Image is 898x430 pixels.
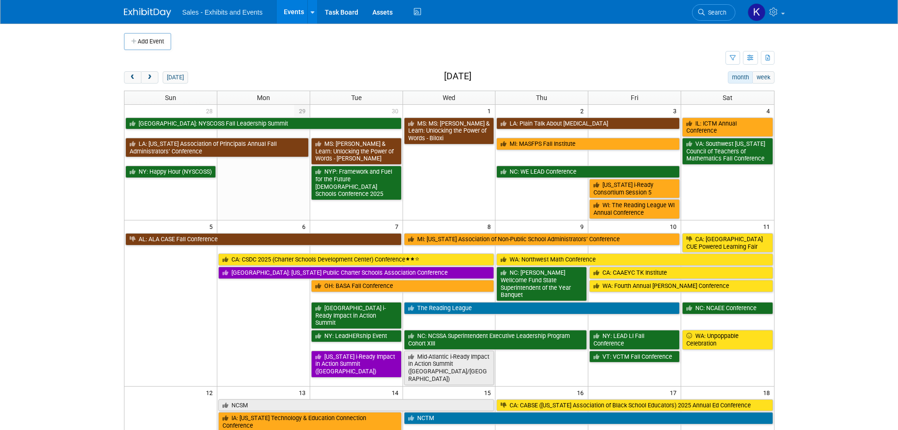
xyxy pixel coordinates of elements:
[682,233,773,253] a: CA: [GEOGRAPHIC_DATA] CUE Powered Learning Fair
[404,330,587,349] a: NC: NCSSA Superintendent Executive Leadership Program Cohort XIII
[394,220,403,232] span: 7
[125,118,402,130] a: [GEOGRAPHIC_DATA]: NYSCOSS Fall Leadership Summit
[165,94,176,101] span: Sun
[589,351,680,363] a: VT: VCTM Fall Conference
[125,233,402,245] a: AL: ALA CASE Fall Conference
[589,280,773,292] a: WA: Fourth Annual [PERSON_NAME] Conference
[124,8,171,17] img: ExhibitDay
[205,105,217,117] span: 28
[631,94,638,101] span: Fri
[705,9,726,16] span: Search
[682,118,773,137] a: IL: ICTM Annual Conference
[301,220,310,232] span: 6
[205,387,217,398] span: 12
[496,399,773,412] a: CA: CABSE ([US_STATE] Association of Black School Educators) 2025 Annual Ed Conference
[218,267,494,279] a: [GEOGRAPHIC_DATA]: [US_STATE] Public Charter Schools Association Conference
[576,387,588,398] span: 16
[692,4,735,21] a: Search
[294,105,310,117] span: 29
[298,387,310,398] span: 13
[182,8,263,16] span: Sales - Exhibits and Events
[496,138,680,150] a: MI: MASFPS Fall Institute
[752,71,774,84] button: week
[163,71,188,84] button: [DATE]
[496,253,773,266] a: WA: Northwest Math Conference
[351,94,362,101] span: Tue
[404,118,494,144] a: MS: MS: [PERSON_NAME] & Learn: Unlocking the Power of Words - Biloxi
[579,105,588,117] span: 2
[762,387,774,398] span: 18
[404,233,680,245] a: MI: [US_STATE] Association of Non-Public School Administrators’ Conference
[589,179,680,198] a: [US_STATE] i-Ready Consortium Session 5
[141,71,158,84] button: next
[125,166,216,178] a: NY: Happy Hour (NYSCOSS)
[766,105,774,117] span: 4
[311,166,402,200] a: NYP: Framework and Fuel for the Future [DEMOGRAPHIC_DATA] Schools Conference 2025
[311,302,402,329] a: [GEOGRAPHIC_DATA] i-Ready Impact in Action Summit
[748,3,766,21] img: Kara Haven
[257,94,270,101] span: Mon
[669,387,681,398] span: 17
[589,199,680,219] a: WI: The Reading League WI Annual Conference
[486,220,495,232] span: 8
[682,138,773,165] a: VA: Southwest [US_STATE] Council of Teachers of Mathematics Fall Conference
[443,94,455,101] span: Wed
[589,330,680,349] a: NY: LEAD LI Fall Conference
[496,267,587,301] a: NC: [PERSON_NAME] Wellcome Fund State Superintendent of the Year Banquet
[218,399,494,412] a: NCSM
[404,302,680,314] a: The Reading League
[311,351,402,378] a: [US_STATE] i-Ready Impact in Action Summit ([GEOGRAPHIC_DATA])
[125,138,309,157] a: LA: [US_STATE] Association of Principals Annual Fall Administrators’ Conference
[589,267,773,279] a: CA: CAAEYC TK Institute
[728,71,753,84] button: month
[311,138,402,165] a: MS: [PERSON_NAME] & Learn: Unlocking the Power of Words - [PERSON_NAME]
[404,351,494,385] a: Mid-Atlantic i-Ready Impact in Action Summit ([GEOGRAPHIC_DATA]/[GEOGRAPHIC_DATA])
[311,280,494,292] a: OH: BASA Fall Conference
[682,330,773,349] a: WA: Unpoppable Celebration
[496,118,680,130] a: LA: Plain Talk About [MEDICAL_DATA]
[124,71,141,84] button: prev
[483,387,495,398] span: 15
[208,220,217,232] span: 5
[218,253,494,266] a: CA: CSDC 2025 (Charter Schools Development Center) Conference
[669,220,681,232] span: 10
[124,33,171,50] button: Add Event
[404,412,773,424] a: NCTM
[391,105,403,117] span: 30
[486,105,495,117] span: 1
[496,166,680,178] a: NC: WE LEAD Conference
[536,94,547,101] span: Thu
[682,302,773,314] a: NC: NCAEE Conference
[579,220,588,232] span: 9
[311,330,402,342] a: NY: LeadHERship Event
[723,94,733,101] span: Sat
[391,387,403,398] span: 14
[762,220,774,232] span: 11
[672,105,681,117] span: 3
[444,71,471,82] h2: [DATE]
